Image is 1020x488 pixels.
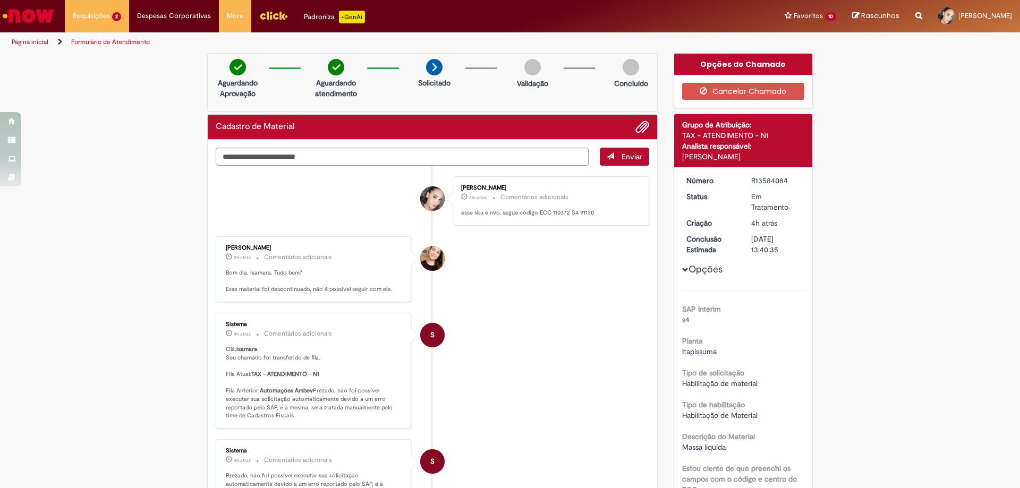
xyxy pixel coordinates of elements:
[682,151,805,162] div: [PERSON_NAME]
[112,12,121,21] span: 2
[234,254,251,261] span: 2h atrás
[682,141,805,151] div: Analista responsável:
[226,321,403,328] div: Sistema
[861,11,899,21] span: Rascunhos
[212,78,263,99] p: Aguardando Aprovação
[304,11,365,23] div: Padroniza
[259,7,288,23] img: click_logo_yellow_360x200.png
[137,11,211,21] span: Despesas Corporativas
[682,400,745,409] b: Tipo de habilitação
[216,122,295,132] h2: Cadastro de Material Histórico de tíquete
[426,59,443,75] img: arrow-next.png
[517,78,548,89] p: Validação
[678,175,744,186] dt: Número
[682,432,755,441] b: Descrição do Material
[682,347,717,356] span: Itapissuma
[751,191,801,212] div: Em Tratamento
[234,331,251,337] time: 01/10/2025 08:10:31
[420,186,445,211] div: Isamara Vitoria Correia De Andrade
[751,218,777,228] span: 4h atrás
[678,191,744,202] dt: Status
[216,148,589,166] textarea: Digite sua mensagem aqui...
[852,11,899,21] a: Rascunhos
[635,120,649,134] button: Adicionar anexos
[71,38,150,46] a: Formulário de Atendimento
[682,410,758,420] span: Habilitação de Material
[226,269,403,294] p: Bom dia, Isamara. Tudo bem? Esse material foi descontinuado, não é possível seguir com ele.
[339,11,365,23] p: +GenAi
[264,456,332,465] small: Comentários adicionais
[682,379,758,388] span: Habilitação de material
[751,175,801,186] div: R13584084
[234,457,251,464] span: 4h atrás
[623,59,639,75] img: img-circle-grey.png
[310,78,362,99] p: Aguardando atendimento
[469,194,487,201] time: 01/10/2025 12:24:15
[751,218,777,228] time: 01/10/2025 08:10:18
[524,59,541,75] img: img-circle-grey.png
[500,193,568,202] small: Comentários adicionais
[420,246,445,271] div: Sabrina De Vasconcelos
[251,370,319,378] b: TAX - ATENDIMENTO - N1
[8,32,672,52] ul: Trilhas de página
[682,304,721,314] b: SAP Interim
[420,323,445,347] div: System
[430,449,435,474] span: S
[674,54,813,75] div: Opções do Chamado
[234,254,251,261] time: 01/10/2025 10:19:26
[682,83,805,100] button: Cancelar Chamado
[328,59,344,75] img: check-circle-green.png
[682,368,744,378] b: Tipo de solicitação
[461,209,638,217] p: esse sku é nvo, segue código ECC 110372 S4 91130
[12,38,48,46] a: Página inicial
[682,442,726,452] span: Massa liquida
[227,11,243,21] span: More
[260,387,313,395] b: Automações Ambev
[73,11,110,21] span: Requisições
[234,331,251,337] span: 4h atrás
[958,11,1012,20] span: [PERSON_NAME]
[226,345,403,420] p: Olá, , Seu chamado foi transferido de fila. Fila Atual: Fila Anterior: Prezado, não foi possível ...
[264,253,332,262] small: Comentários adicionais
[226,448,403,454] div: Sistema
[1,5,56,27] img: ServiceNow
[678,218,744,228] dt: Criação
[622,152,642,161] span: Enviar
[430,322,435,348] span: S
[226,245,403,251] div: [PERSON_NAME]
[682,119,805,130] div: Grupo de Atribuição:
[614,78,648,89] p: Concluído
[236,345,257,353] b: Isamara
[682,336,702,346] b: Planta
[418,78,450,88] p: Solicitado
[469,194,487,201] span: 6m atrás
[420,449,445,474] div: System
[751,234,801,255] div: [DATE] 13:40:35
[825,12,836,21] span: 10
[600,148,649,166] button: Enviar
[794,11,823,21] span: Favoritos
[461,185,638,191] div: [PERSON_NAME]
[751,218,801,228] div: 01/10/2025 08:10:18
[229,59,246,75] img: check-circle-green.png
[682,315,690,324] span: s4
[234,457,251,464] time: 01/10/2025 08:10:31
[682,130,805,141] div: TAX - ATENDIMENTO - N1
[264,329,332,338] small: Comentários adicionais
[678,234,744,255] dt: Conclusão Estimada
